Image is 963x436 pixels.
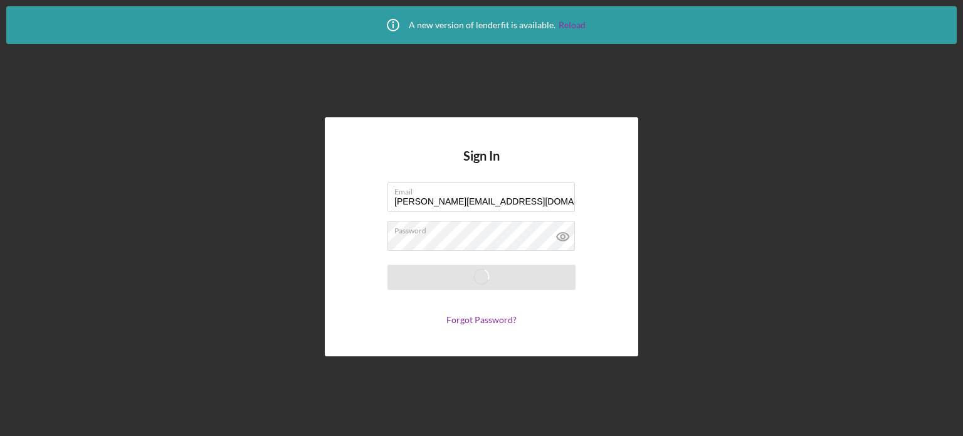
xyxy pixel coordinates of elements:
button: Saving [387,265,576,290]
label: Email [394,183,575,196]
a: Forgot Password? [446,314,517,325]
div: A new version of lenderfit is available. [377,9,586,41]
a: Reload [559,20,586,30]
h4: Sign In [463,149,500,182]
label: Password [394,221,575,235]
